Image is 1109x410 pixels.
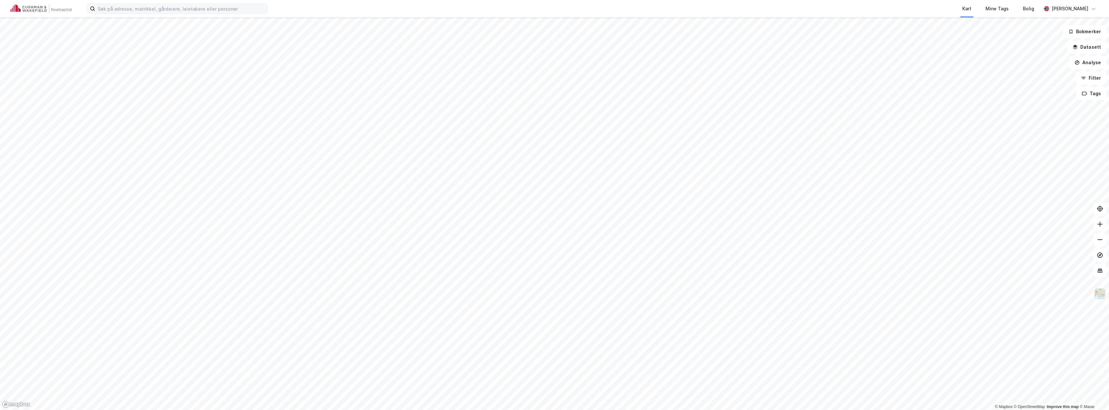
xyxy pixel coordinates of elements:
[1047,405,1079,409] a: Improve this map
[1077,379,1109,410] iframe: Chat Widget
[1014,405,1045,409] a: OpenStreetMap
[1067,41,1106,54] button: Datasett
[995,405,1013,409] a: Mapbox
[1075,72,1106,85] button: Filter
[1063,25,1106,38] button: Bokmerker
[2,401,30,408] a: Mapbox homepage
[1094,288,1106,300] img: Z
[10,4,72,13] img: cushman-wakefield-realkapital-logo.202ea83816669bd177139c58696a8fa1.svg
[95,4,267,14] input: Søk på adresse, matrikkel, gårdeiere, leietakere eller personer
[1023,5,1034,13] div: Bolig
[962,5,971,13] div: Kart
[1052,5,1088,13] div: [PERSON_NAME]
[986,5,1009,13] div: Mine Tags
[1069,56,1106,69] button: Analyse
[1076,87,1106,100] button: Tags
[1077,379,1109,410] div: Kontrollprogram for chat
